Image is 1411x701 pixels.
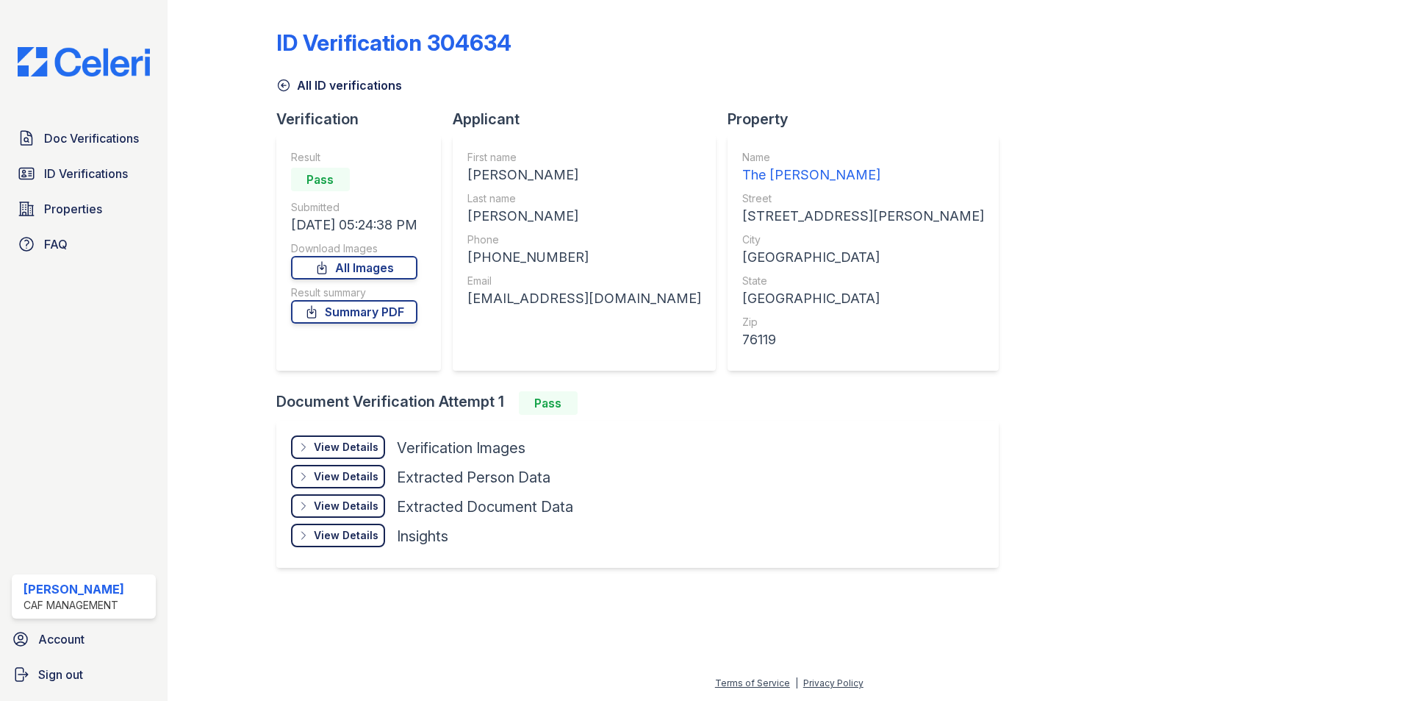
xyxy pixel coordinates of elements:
div: Extracted Document Data [397,497,573,517]
a: Terms of Service [715,677,790,688]
div: Insights [397,526,448,547]
div: Download Images [291,241,417,256]
span: Sign out [38,666,83,683]
div: Result summary [291,285,417,300]
span: Account [38,630,85,648]
span: ID Verifications [44,165,128,182]
div: [STREET_ADDRESS][PERSON_NAME] [742,206,984,227]
div: CAF Management [24,598,124,613]
div: First name [467,150,701,165]
div: Name [742,150,984,165]
div: Last name [467,191,701,206]
a: ID Verifications [12,159,156,188]
div: ID Verification 304634 [276,29,511,56]
a: Properties [12,194,156,224]
div: | [795,677,798,688]
a: Summary PDF [291,300,417,324]
span: Properties [44,200,102,218]
div: Submitted [291,200,417,215]
div: View Details [314,440,378,455]
div: [GEOGRAPHIC_DATA] [742,288,984,309]
div: Extracted Person Data [397,467,550,488]
div: [PERSON_NAME] [24,580,124,598]
a: Account [6,625,162,654]
div: 76119 [742,330,984,350]
div: View Details [314,528,378,543]
div: Pass [519,391,578,415]
div: Phone [467,232,701,247]
a: All ID verifications [276,76,402,94]
div: Verification [276,109,453,129]
div: Verification Images [397,438,525,458]
div: [DATE] 05:24:38 PM [291,215,417,235]
div: Pass [291,168,350,191]
div: Document Verification Attempt 1 [276,391,1010,415]
div: Email [467,274,701,288]
div: City [742,232,984,247]
div: State [742,274,984,288]
span: FAQ [44,235,68,253]
div: [EMAIL_ADDRESS][DOMAIN_NAME] [467,288,701,309]
div: The [PERSON_NAME] [742,165,984,185]
a: Doc Verifications [12,124,156,153]
div: Applicant [453,109,728,129]
div: [PHONE_NUMBER] [467,247,701,268]
div: Zip [742,315,984,330]
div: Property [728,109,1010,129]
div: [PERSON_NAME] [467,206,701,227]
div: Street [742,191,984,206]
span: Doc Verifications [44,129,139,147]
div: View Details [314,469,378,484]
a: FAQ [12,229,156,259]
a: Sign out [6,660,162,689]
div: [GEOGRAPHIC_DATA] [742,247,984,268]
div: Result [291,150,417,165]
a: Name The [PERSON_NAME] [742,150,984,185]
a: Privacy Policy [803,677,864,688]
img: CE_Logo_Blue-a8612792a0a2168367f1c8372b55b34899dd931a85d93a1a3d3e32e68fde9ad4.png [6,47,162,76]
a: All Images [291,256,417,280]
div: View Details [314,499,378,513]
div: [PERSON_NAME] [467,165,701,185]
